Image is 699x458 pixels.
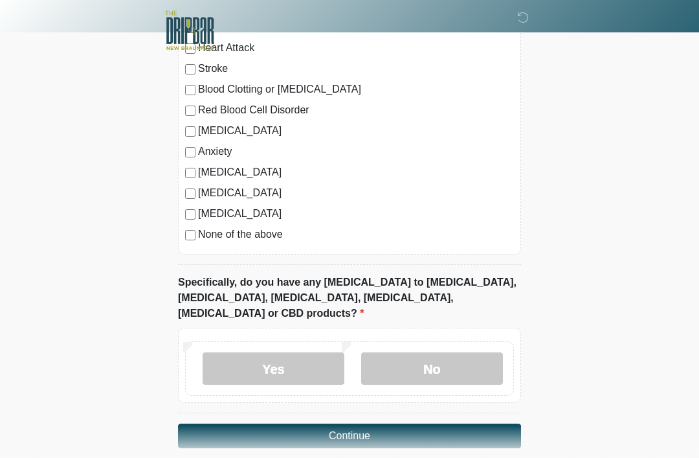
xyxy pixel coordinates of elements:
label: Specifically, do you have any [MEDICAL_DATA] to [MEDICAL_DATA], [MEDICAL_DATA], [MEDICAL_DATA], [... [178,275,521,321]
input: Anxiety [185,147,195,157]
label: Red Blood Cell Disorder [198,102,514,118]
input: Stroke [185,64,195,74]
label: Blood Clotting or [MEDICAL_DATA] [198,82,514,97]
label: [MEDICAL_DATA] [198,206,514,222]
img: The DRIPBaR - New Braunfels Logo [165,10,214,52]
label: Yes [203,352,344,385]
input: [MEDICAL_DATA] [185,168,195,178]
input: [MEDICAL_DATA] [185,209,195,220]
label: [MEDICAL_DATA] [198,123,514,139]
label: Stroke [198,61,514,76]
label: Anxiety [198,144,514,159]
label: [MEDICAL_DATA] [198,185,514,201]
input: [MEDICAL_DATA] [185,189,195,199]
input: [MEDICAL_DATA] [185,126,195,137]
button: Continue [178,424,521,448]
input: Red Blood Cell Disorder [185,106,195,116]
input: None of the above [185,230,195,240]
label: [MEDICAL_DATA] [198,165,514,180]
label: No [361,352,503,385]
input: Blood Clotting or [MEDICAL_DATA] [185,85,195,95]
label: None of the above [198,227,514,242]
